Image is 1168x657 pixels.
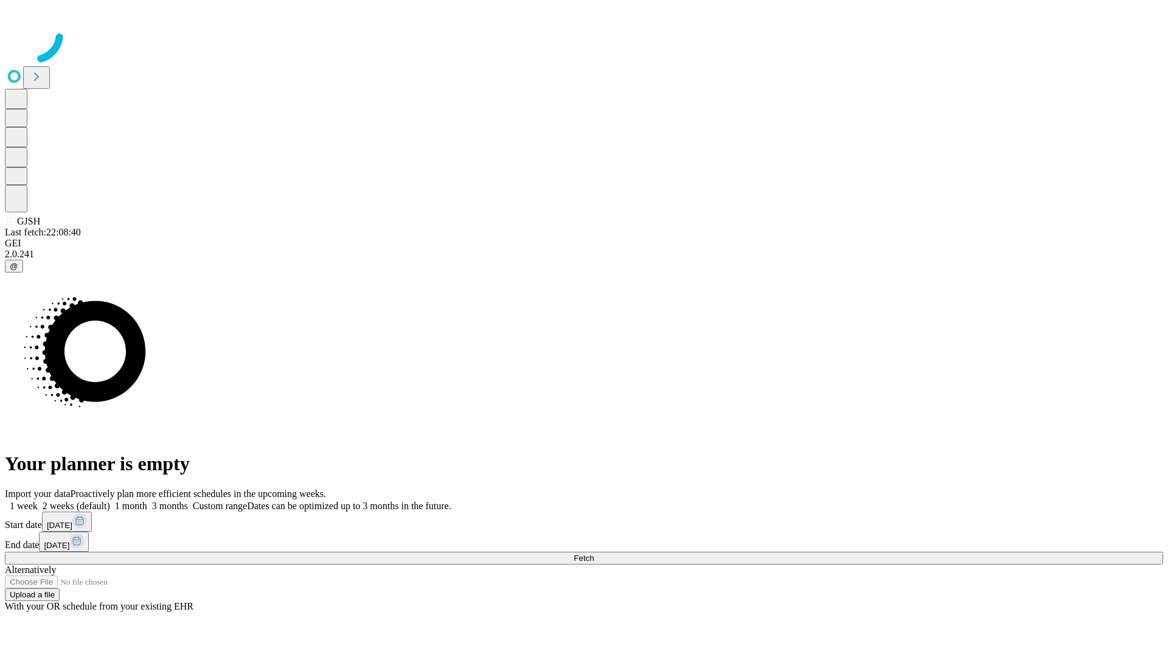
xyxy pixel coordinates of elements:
[5,532,1163,552] div: End date
[152,501,188,511] span: 3 months
[5,512,1163,532] div: Start date
[115,501,147,511] span: 1 month
[17,216,40,226] span: GJSH
[5,453,1163,475] h1: Your planner is empty
[47,521,72,530] span: [DATE]
[44,541,69,550] span: [DATE]
[10,501,38,511] span: 1 week
[10,262,18,271] span: @
[42,512,92,532] button: [DATE]
[5,588,60,601] button: Upload a file
[5,565,56,575] span: Alternatively
[5,227,81,237] span: Last fetch: 22:08:40
[71,488,326,499] span: Proactively plan more efficient schedules in the upcoming weeks.
[39,532,89,552] button: [DATE]
[574,554,594,563] span: Fetch
[5,552,1163,565] button: Fetch
[193,501,247,511] span: Custom range
[5,260,23,273] button: @
[5,488,71,499] span: Import your data
[247,501,451,511] span: Dates can be optimized up to 3 months in the future.
[43,501,110,511] span: 2 weeks (default)
[5,601,193,611] span: With your OR schedule from your existing EHR
[5,238,1163,249] div: GEI
[5,249,1163,260] div: 2.0.241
